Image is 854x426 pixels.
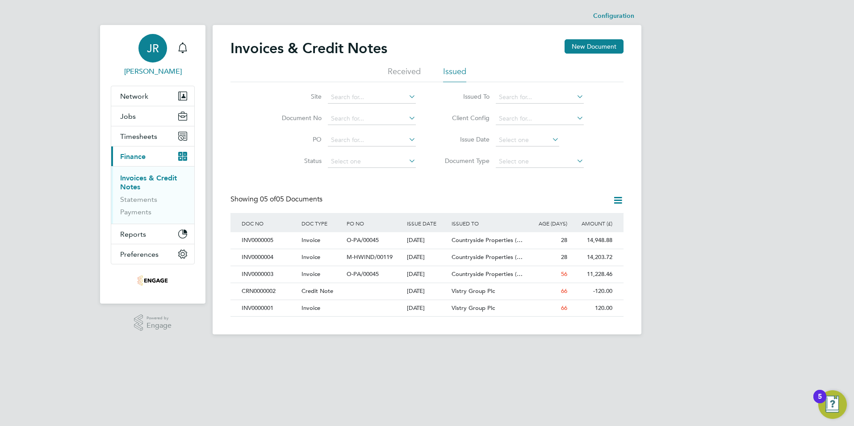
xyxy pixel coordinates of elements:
div: INV0000004 [239,249,299,266]
span: Preferences [120,250,159,259]
li: Received [388,66,421,82]
a: Invoices & Credit Notes [120,174,177,191]
span: Vistry Group Plc [452,287,495,295]
div: INV0000001 [239,300,299,317]
span: 66 [561,304,567,312]
label: Issued To [438,92,490,100]
div: [DATE] [405,249,450,266]
span: Vistry Group Plc [452,304,495,312]
span: 56 [561,270,567,278]
button: Finance [111,146,194,166]
input: Search for... [328,113,416,125]
a: JR[PERSON_NAME] [111,34,195,77]
div: DOC TYPE [299,213,344,234]
div: [DATE] [405,266,450,283]
label: Issue Date [438,135,490,143]
div: 14,203.72 [569,249,615,266]
input: Select one [496,155,584,168]
li: Issued [443,66,466,82]
nav: Main navigation [100,25,205,304]
input: Search for... [328,91,416,104]
label: Site [270,92,322,100]
div: 5 [818,397,822,408]
div: 120.00 [569,300,615,317]
label: Document Type [438,157,490,165]
button: Network [111,86,194,106]
label: Document No [270,114,322,122]
a: Go to home page [111,273,195,288]
div: [DATE] [405,232,450,249]
a: Payments [120,208,151,216]
a: Statements [120,195,157,204]
div: INV0000005 [239,232,299,249]
div: AGE (DAYS) [524,213,569,234]
div: [DATE] [405,283,450,300]
input: Select one [496,134,559,146]
a: Powered byEngage [134,314,172,331]
div: INV0000003 [239,266,299,283]
button: Preferences [111,244,194,264]
span: Countryside Properties (… [452,253,523,261]
div: [DATE] [405,300,450,317]
span: M-HWIND/00119 [347,253,393,261]
img: tglsearch-logo-retina.png [138,273,167,288]
input: Select one [328,155,416,168]
div: AMOUNT (£) [569,213,615,234]
h2: Invoices & Credit Notes [230,39,387,57]
span: Reports [120,230,146,238]
div: ISSUE DATE [405,213,450,234]
div: Finance [111,166,194,224]
span: Invoice [301,253,320,261]
span: 66 [561,287,567,295]
div: CRN0000002 [239,283,299,300]
span: 28 [561,236,567,244]
span: Countryside Properties (… [452,270,523,278]
li: Configuration [593,7,634,25]
span: Invoice [301,304,320,312]
span: Engage [147,322,172,330]
span: 05 of [260,195,276,204]
span: JR [147,42,159,54]
span: Jobs [120,112,136,121]
label: Status [270,157,322,165]
button: Timesheets [111,126,194,146]
button: Reports [111,224,194,244]
label: PO [270,135,322,143]
span: O-PA/00045 [347,270,379,278]
span: Network [120,92,148,100]
label: Client Config [438,114,490,122]
input: Search for... [328,134,416,146]
span: 28 [561,253,567,261]
div: 11,228.46 [569,266,615,283]
span: Powered by [147,314,172,322]
button: Jobs [111,106,194,126]
span: Countryside Properties (… [452,236,523,244]
input: Search for... [496,113,584,125]
span: Invoice [301,236,320,244]
button: Open Resource Center, 5 new notifications [818,390,847,419]
div: PO NO [344,213,404,234]
div: -120.00 [569,283,615,300]
div: 14,948.88 [569,232,615,249]
span: Joanna Rogers [111,66,195,77]
button: New Document [565,39,624,54]
span: 05 Documents [260,195,322,204]
div: Showing [230,195,324,204]
div: ISSUED TO [449,213,524,234]
span: Invoice [301,270,320,278]
span: Timesheets [120,132,157,141]
span: Finance [120,152,146,161]
div: DOC NO [239,213,299,234]
span: Credit Note [301,287,333,295]
input: Search for... [496,91,584,104]
span: O-PA/00045 [347,236,379,244]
